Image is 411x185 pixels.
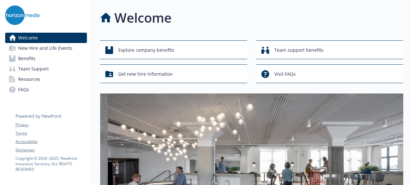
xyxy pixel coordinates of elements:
[118,68,173,80] span: Get new hire information
[5,74,87,84] a: Resources
[18,33,38,43] span: Welcome
[5,64,87,74] a: Team Support
[114,8,172,27] h1: Welcome
[5,84,87,95] a: FAQs
[18,84,29,95] span: FAQs
[274,68,296,80] span: Visit FAQs
[16,156,87,172] p: Copyright © 2024 - 2025 , Newfront Insurance Services, ALL RIGHTS RESERVED
[18,43,72,53] span: New Hire and Life Events
[16,122,87,128] a: Privacy
[16,130,87,136] a: Terms
[274,44,323,56] span: Team support benefits
[5,53,87,64] a: Benefits
[100,40,247,59] button: Explore company benefits
[18,53,36,64] span: Benefits
[256,64,403,83] button: Visit FAQs
[18,74,40,84] span: Resources
[118,44,174,56] span: Explore company benefits
[16,139,87,145] a: Accessibility
[18,64,49,74] span: Team Support
[256,40,403,59] button: Team support benefits
[5,43,87,53] a: New Hire and Life Events
[100,64,247,83] button: Get new hire information
[16,147,87,153] a: Disclaimer
[5,33,87,43] a: Welcome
